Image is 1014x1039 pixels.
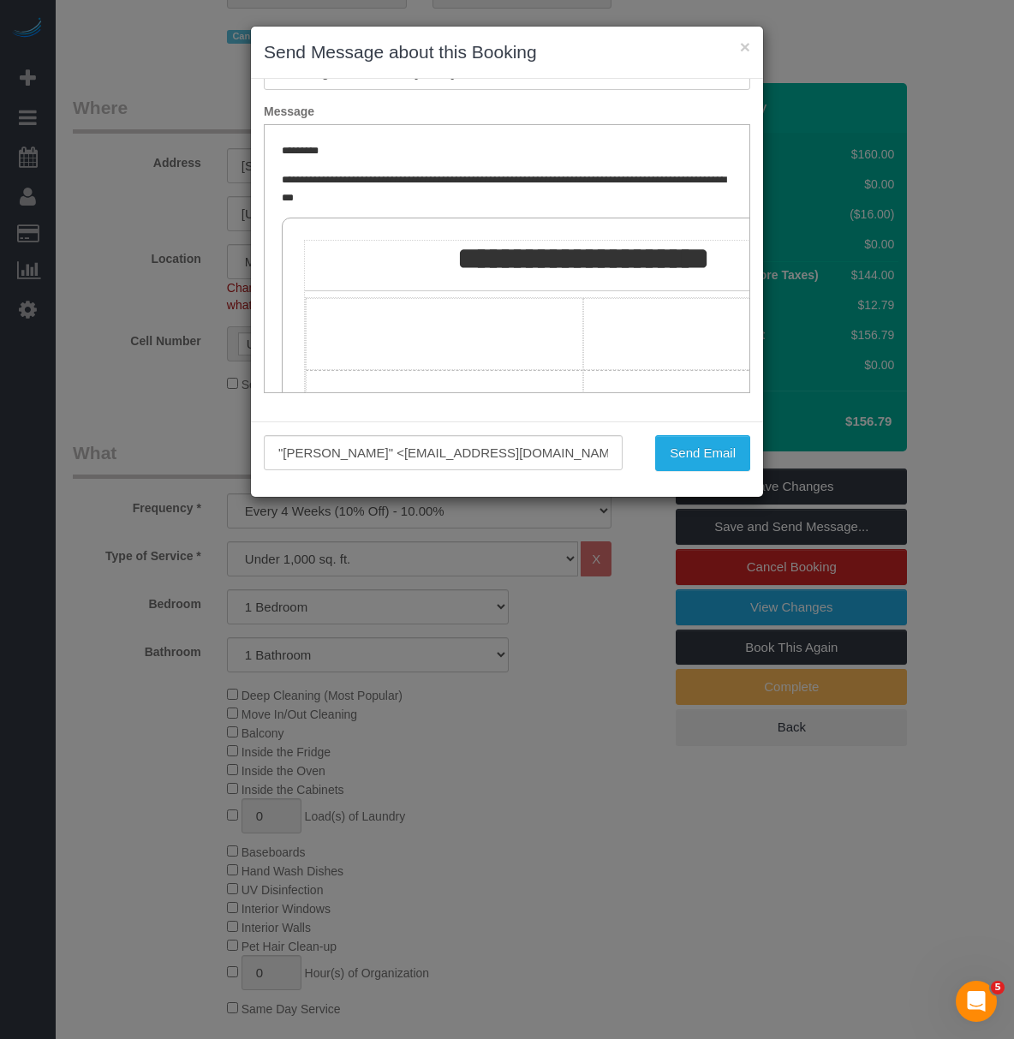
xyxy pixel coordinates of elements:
[655,435,750,471] button: Send Email
[251,103,763,120] label: Message
[991,981,1005,994] span: 5
[740,38,750,56] button: ×
[264,39,750,65] h3: Send Message about this Booking
[956,981,997,1022] iframe: Intercom live chat
[265,125,749,392] iframe: Rich Text Editor, editor1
